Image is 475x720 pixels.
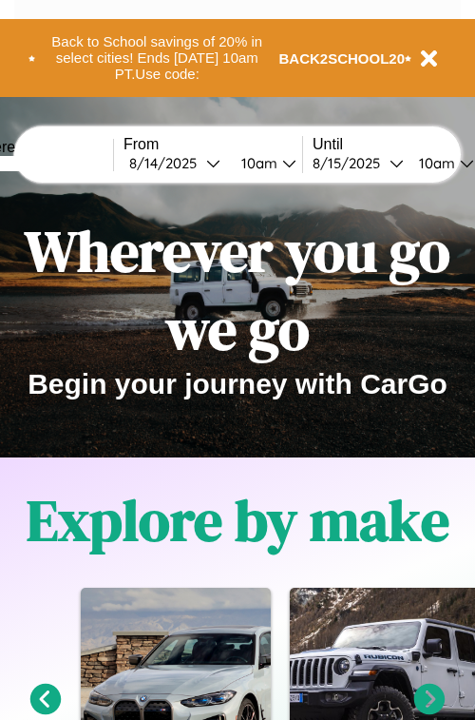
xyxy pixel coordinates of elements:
div: 8 / 14 / 2025 [129,154,206,172]
button: 10am [226,153,302,173]
h1: Explore by make [27,481,449,559]
div: 8 / 15 / 2025 [313,154,389,172]
b: BACK2SCHOOL20 [279,50,406,67]
button: Back to School savings of 20% in select cities! Ends [DATE] 10am PT.Use code: [35,29,279,88]
div: 10am [409,154,460,172]
label: From [123,136,302,153]
div: 10am [232,154,282,172]
button: 8/14/2025 [123,153,226,173]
